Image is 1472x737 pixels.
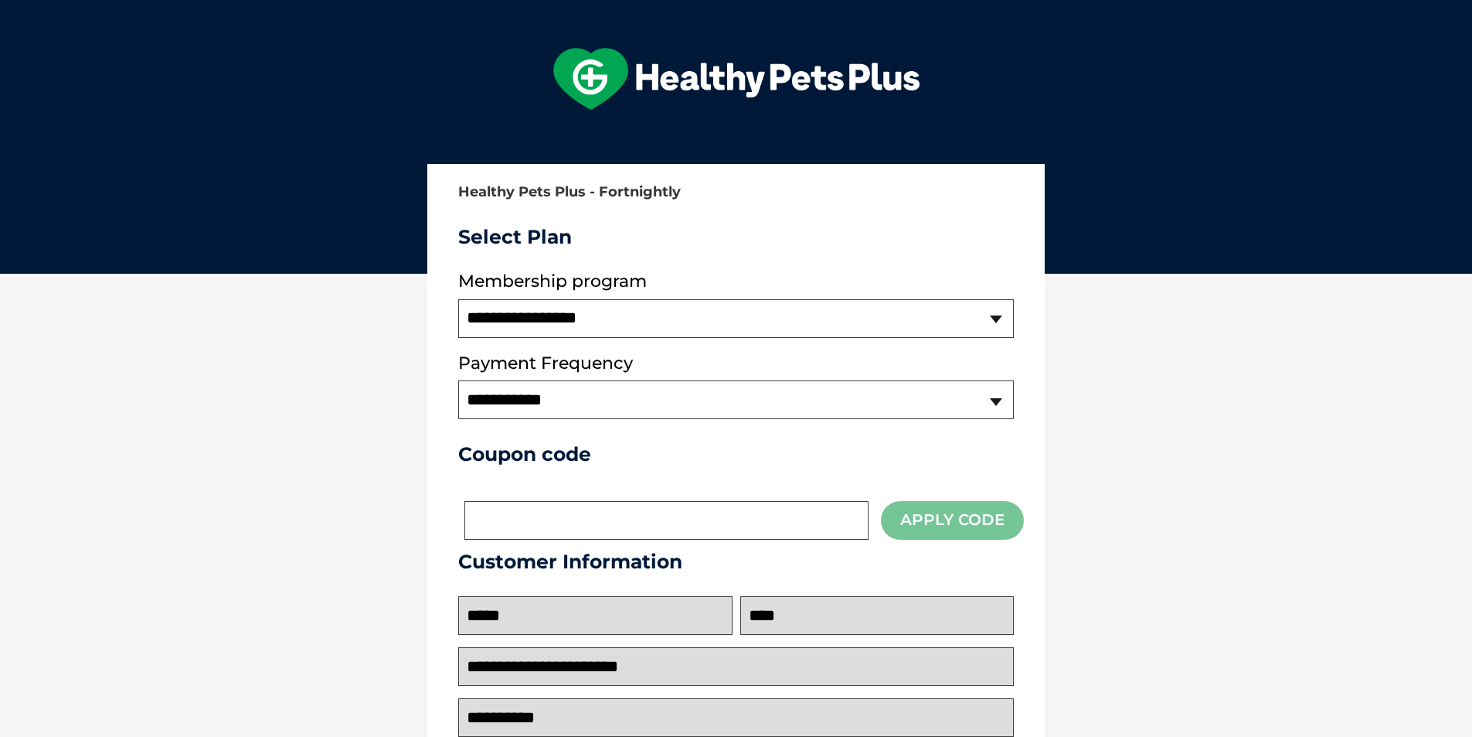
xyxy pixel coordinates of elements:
button: Apply Code [881,501,1024,539]
label: Membership program [458,271,1014,292]
h3: Select Plan [458,225,1014,248]
img: hpp-logo-landscape-green-white.png [553,48,920,110]
h3: Coupon code [458,442,1014,466]
h3: Customer Information [458,550,1014,573]
label: Payment Frequency [458,353,633,374]
h2: Healthy Pets Plus - Fortnightly [458,185,1014,200]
